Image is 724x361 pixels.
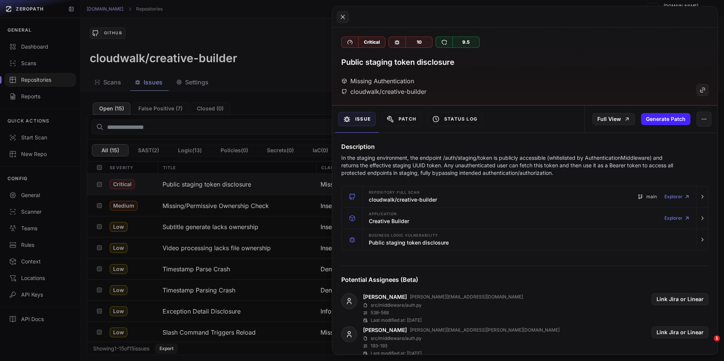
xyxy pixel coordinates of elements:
p: In the staging environment, the endpoint /auth/staging/token is publicly accessible (whitelisted ... [341,154,679,177]
span: main [646,194,657,200]
p: 538 - 568 [371,310,389,316]
button: Business Logic Vulnerability Public staging token disclosure [342,229,708,250]
button: Generate Patch [641,113,690,125]
a: Full View [592,113,635,125]
h4: Description [341,142,709,151]
iframe: Intercom live chat [698,335,716,353]
a: Explorer [664,189,690,204]
h3: Public staging token disclosure [369,239,449,246]
span: 1 [714,335,720,341]
span: Business Logic Vulnerability [369,234,438,237]
span: Repository Full scan [369,191,420,194]
p: Last modified at: [DATE] [371,350,422,356]
p: src/middleware/auth.py [371,302,422,308]
a: [PERSON_NAME] [363,326,407,334]
p: 193 - 193 [371,343,387,349]
h3: Creative Builder [369,217,409,225]
div: cloudwalk/creative-builder [341,87,426,96]
button: Repository Full scan cloudwalk/creative-builder main Explorer [342,186,708,207]
button: Issue [338,112,376,126]
a: Explorer [664,211,690,226]
button: Application Creative Builder Explorer [342,208,708,229]
span: Application [369,212,397,216]
h4: Potential Assignees (Beta) [341,275,709,284]
p: [PERSON_NAME][EMAIL_ADDRESS][PERSON_NAME][DOMAIN_NAME] [410,327,560,333]
p: src/middleware/auth.py [371,335,422,341]
button: Status Log [427,112,482,126]
h3: cloudwalk/creative-builder [369,196,437,203]
p: Last modified at: [DATE] [371,317,422,323]
button: Link Jira or Linear [652,326,709,338]
button: Patch [382,112,421,126]
a: [PERSON_NAME] [363,293,407,301]
p: [PERSON_NAME][EMAIL_ADDRESS][DOMAIN_NAME] [410,294,523,300]
button: Link Jira or Linear [652,293,709,305]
